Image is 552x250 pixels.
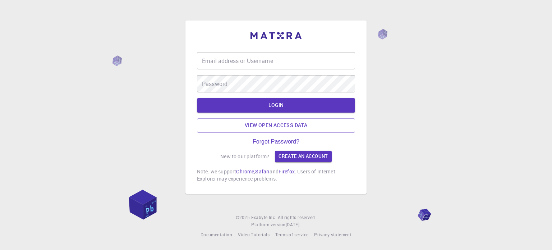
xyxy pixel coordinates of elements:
p: New to our platform? [220,153,269,160]
span: Privacy statement [314,232,351,237]
a: Create an account [275,151,331,162]
span: All rights reserved. [278,214,316,221]
span: Terms of service [275,232,308,237]
a: Exabyte Inc. [251,214,276,221]
a: Privacy statement [314,231,351,238]
a: Firefox [279,168,295,175]
span: Documentation [201,232,232,237]
span: Exabyte Inc. [251,214,276,220]
p: Note: we support , and . Users of Internet Explorer may experience problems. [197,168,355,182]
span: Platform version [251,221,285,228]
a: Documentation [201,231,232,238]
span: Video Tutorials [238,232,270,237]
span: [DATE] . [286,222,301,227]
a: Forgot Password? [253,138,299,145]
a: Terms of service [275,231,308,238]
a: Safari [255,168,270,175]
a: Video Tutorials [238,231,270,238]
button: LOGIN [197,98,355,113]
span: © 2025 [236,214,251,221]
a: View open access data [197,118,355,133]
a: [DATE]. [286,221,301,228]
a: Chrome [236,168,254,175]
